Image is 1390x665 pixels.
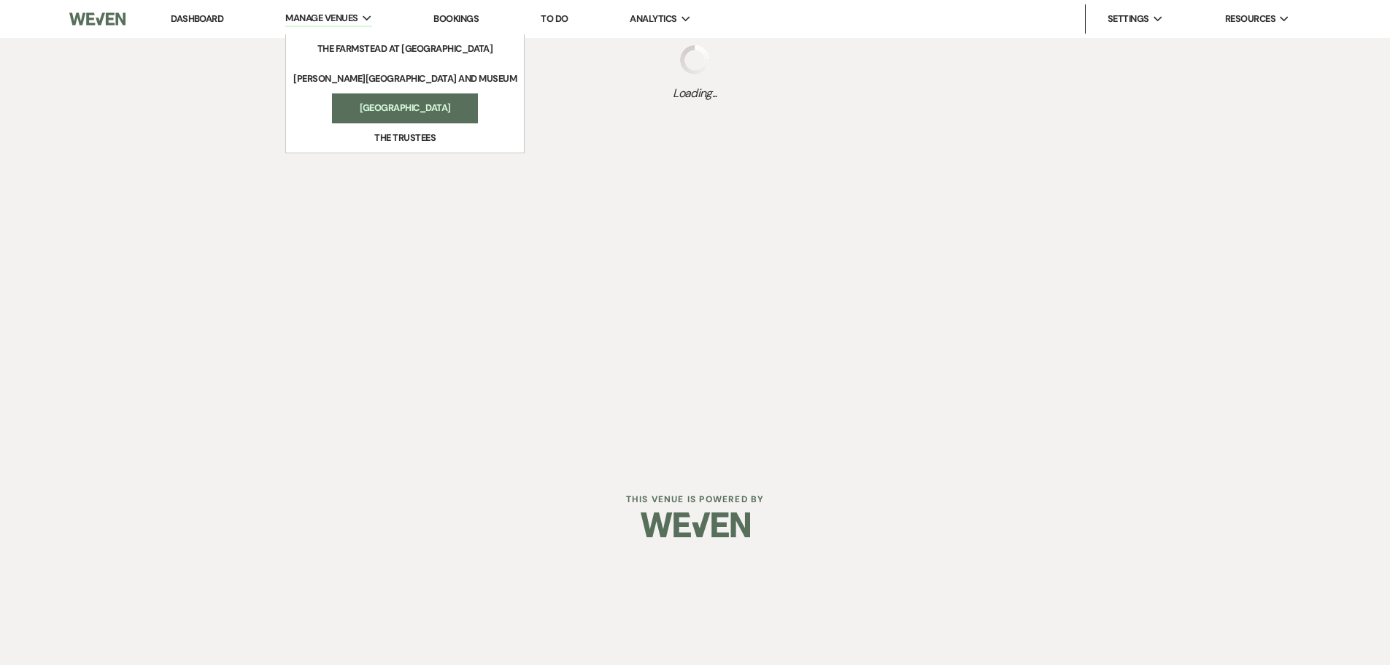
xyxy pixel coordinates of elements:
li: The Trustees [339,131,471,145]
span: Manage Venues [285,11,358,26]
a: [PERSON_NAME][GEOGRAPHIC_DATA] and Museum [286,64,524,93]
span: Settings [1108,12,1149,26]
img: Weven Logo [641,499,750,550]
a: The Farmstead at [GEOGRAPHIC_DATA] [310,34,501,64]
img: loading spinner [680,45,709,74]
li: [PERSON_NAME][GEOGRAPHIC_DATA] and Museum [293,72,517,86]
span: Loading... [673,85,717,102]
a: To Do [541,12,568,25]
li: [GEOGRAPHIC_DATA] [339,101,471,115]
span: Resources [1225,12,1275,26]
a: The Trustees [332,123,478,153]
img: Weven Logo [69,4,125,34]
a: Dashboard [171,12,223,25]
a: Bookings [433,12,479,25]
li: The Farmstead at [GEOGRAPHIC_DATA] [317,42,493,56]
a: [GEOGRAPHIC_DATA] [332,93,478,123]
span: Analytics [630,12,676,26]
